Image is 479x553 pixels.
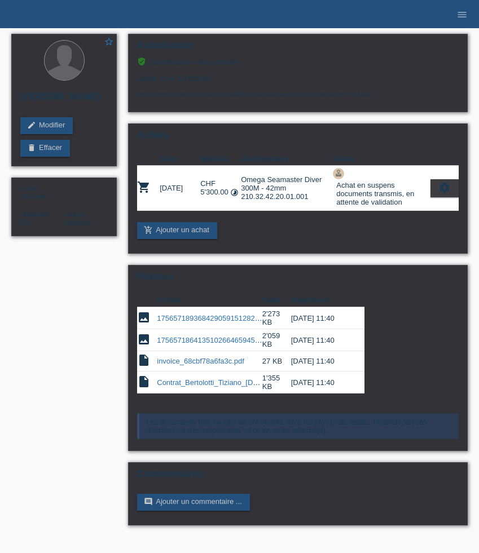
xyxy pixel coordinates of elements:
[137,353,151,367] i: insert_drive_file
[456,9,468,20] i: menu
[262,294,291,307] th: Taille
[137,91,459,98] p: Depuis l’autorisation, un achat a été ajouté, ce qui influence une autorisation future et la limite.
[157,294,262,307] th: Fichier
[137,271,459,288] h2: Fichiers
[104,37,114,47] i: star_border
[241,166,333,211] td: Omega Seamaster Diver 300M - 42mm 210.32.42.20.01.001
[20,140,70,157] a: deleteEffacer
[64,218,91,227] span: Deutsch
[27,143,36,152] i: delete
[438,182,451,194] i: settings
[333,152,430,166] th: Statut
[333,179,430,208] div: Achat en suspens documents transmis, en attente de validation
[291,351,349,371] td: [DATE] 11:40
[144,497,153,506] i: comment
[157,378,281,387] a: Contrat_Bertolotti_Tiziano_[DATE].pdf
[137,222,217,239] a: add_shopping_cartAjouter un achat
[20,184,64,201] div: Homme
[291,294,349,307] th: Date/heure
[157,336,299,344] a: 17565718641351026646594566281622.jpg
[104,37,114,48] a: star_border
[64,211,85,218] span: Langue
[137,66,459,98] div: Limite: CHF 10'000.00
[160,166,200,211] td: [DATE]
[137,494,249,511] a: commentAjouter un commentaire ...
[137,40,459,57] h2: Autorisation
[291,307,349,329] td: [DATE] 11:40
[160,152,200,166] th: Date
[137,180,151,194] i: POSP00027673
[20,211,50,218] span: Nationalité
[137,57,146,66] i: verified_user
[20,91,108,108] h2: [PERSON_NAME]
[200,152,241,166] th: Montant
[157,357,244,365] a: invoice_68cbf78a6fa3c.pdf
[137,333,151,346] i: image
[137,57,459,66] div: L’autorisation a été accordée.
[137,375,151,388] i: insert_drive_file
[451,11,473,17] a: menu
[144,225,153,235] i: add_shopping_cart
[137,413,459,439] div: Les documents téléchargés seront vérifiés dans les plus brefs délais. Toutefois, en cas d’erreurs...
[20,185,38,192] span: Genre
[137,468,459,485] h2: Commentaires
[262,371,291,393] td: 1'355 KB
[262,351,291,371] td: 27 KB
[20,117,73,134] a: editModifier
[200,166,241,211] td: CHF 5'300.00
[27,121,36,130] i: edit
[20,218,31,227] span: Suisse
[291,329,349,351] td: [DATE] 11:40
[262,307,291,329] td: 2'273 KB
[262,329,291,351] td: 2'059 KB
[241,152,333,166] th: Commentaire
[335,169,342,177] i: approval
[137,311,151,324] i: image
[291,371,349,393] td: [DATE] 11:40
[137,130,459,147] h2: Achats
[157,314,299,322] a: 17565718936842905915128215020470.jpg
[230,188,239,197] i: Taux fixes (36 versements)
